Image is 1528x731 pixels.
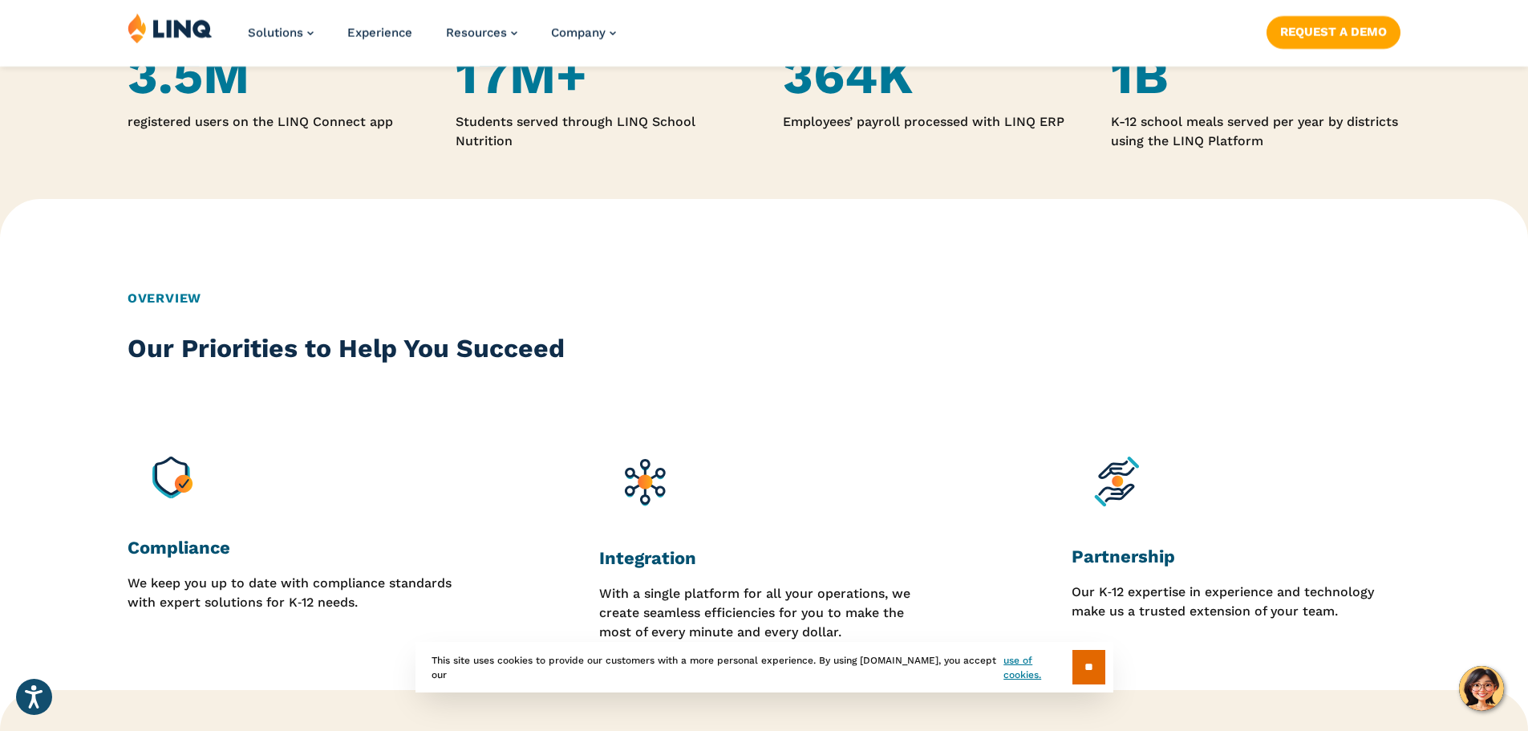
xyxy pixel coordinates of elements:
[415,642,1113,692] div: This site uses cookies to provide our customers with a more personal experience. By using [DOMAIN...
[248,26,303,40] span: Solutions
[783,47,1072,106] h4: 364K
[446,26,517,40] a: Resources
[456,112,745,152] p: Students served through LINQ School Nutrition
[128,289,1400,308] h2: Overview
[1111,112,1400,152] p: K-12 school meals served per year by districts using the LINQ Platform
[128,574,456,643] p: We keep you up to date with compliance standards with expert solutions for K‑12 needs.
[128,13,213,43] img: LINQ | K‑12 Software
[248,26,314,40] a: Solutions
[128,331,636,367] h2: Our Priorities to Help You Succeed
[446,26,507,40] span: Resources
[1072,546,1400,568] h3: Partnership
[248,13,616,66] nav: Primary Navigation
[128,112,417,132] p: registered users on the LINQ Connect app
[1003,653,1072,682] a: use of cookies.
[1111,47,1400,106] h4: 1B
[1072,583,1400,643] p: Our K‑12 expertise in experience and technology make us a trusted extension of your team.
[783,112,1072,132] p: Employees’ payroll processed with LINQ ERP
[347,26,412,40] a: Experience
[456,47,745,106] h4: 17M+
[599,584,928,643] p: With a single platform for all your operations, we create seamless efficiencies for you to make t...
[128,47,417,106] h4: 3.5M
[551,26,606,40] span: Company
[599,547,928,570] h3: Integration
[1267,16,1400,48] a: Request a Demo
[1459,666,1504,711] button: Hello, have a question? Let’s chat.
[551,26,616,40] a: Company
[128,537,456,559] h3: Compliance
[1267,13,1400,48] nav: Button Navigation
